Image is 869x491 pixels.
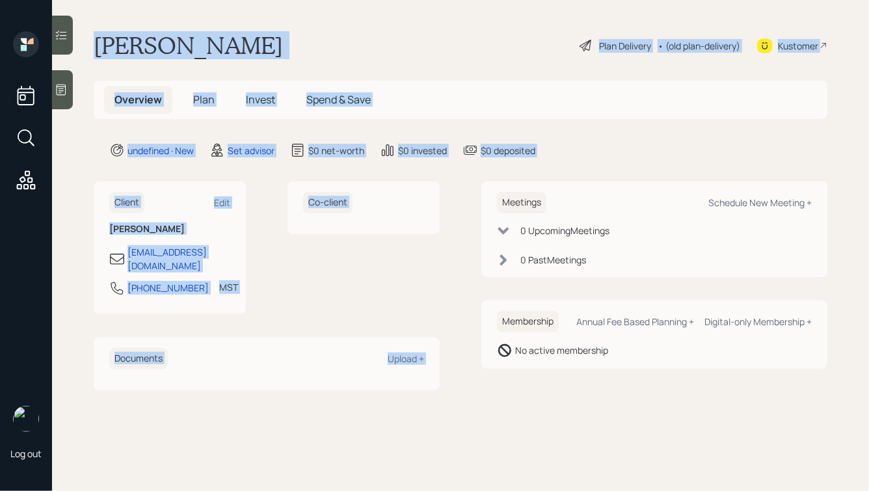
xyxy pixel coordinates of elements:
[515,343,608,357] div: No active membership
[127,281,209,295] div: [PHONE_NUMBER]
[13,406,39,432] img: hunter_neumayer.jpg
[10,447,42,460] div: Log out
[708,196,812,209] div: Schedule New Meeting +
[704,315,812,328] div: Digital-only Membership +
[658,39,740,53] div: • (old plan-delivery)
[497,192,546,213] h6: Meetings
[114,92,162,107] span: Overview
[778,39,818,53] div: Kustomer
[520,253,586,267] div: 0 Past Meeting s
[94,31,283,60] h1: [PERSON_NAME]
[576,315,694,328] div: Annual Fee Based Planning +
[127,144,194,157] div: undefined · New
[520,224,609,237] div: 0 Upcoming Meeting s
[127,245,230,272] div: [EMAIL_ADDRESS][DOMAIN_NAME]
[109,224,230,235] h6: [PERSON_NAME]
[481,144,535,157] div: $0 deposited
[193,92,215,107] span: Plan
[308,144,364,157] div: $0 net-worth
[306,92,371,107] span: Spend & Save
[109,348,168,369] h6: Documents
[214,196,230,209] div: Edit
[388,352,424,365] div: Upload +
[219,280,238,294] div: MST
[303,192,353,213] h6: Co-client
[398,144,447,157] div: $0 invested
[497,311,559,332] h6: Membership
[599,39,651,53] div: Plan Delivery
[109,192,144,213] h6: Client
[246,92,275,107] span: Invest
[228,144,274,157] div: Set advisor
